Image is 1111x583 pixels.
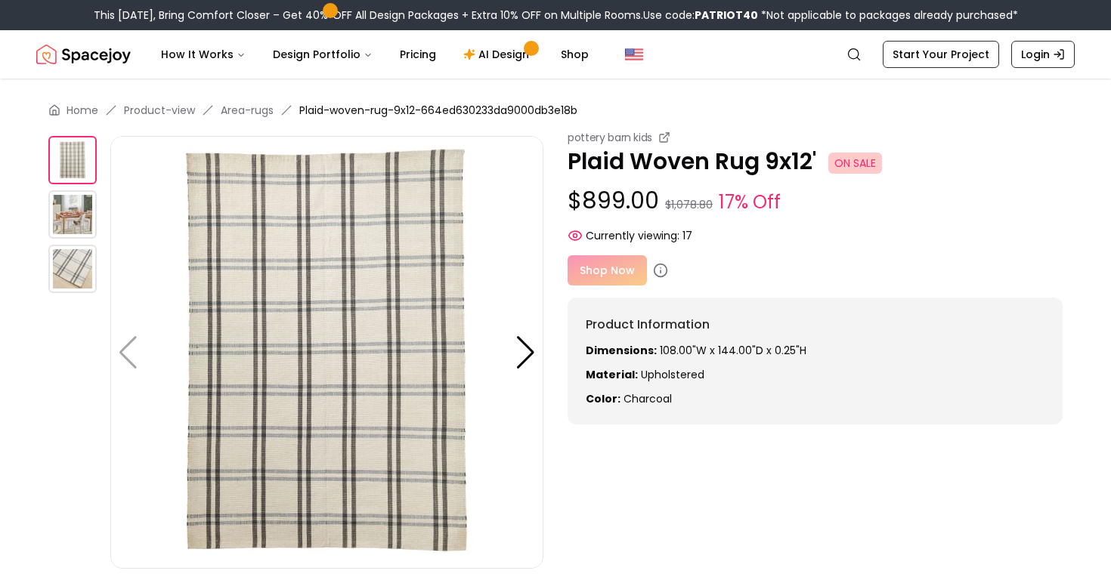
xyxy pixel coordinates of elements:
p: 108.00"W x 144.00"D x 0.25"H [586,343,1044,358]
nav: Global [36,30,1075,79]
a: Area-rugs [221,103,274,118]
small: pottery barn kids [568,130,652,145]
small: 17% Off [719,189,781,216]
nav: Main [149,39,601,69]
span: ON SALE [828,153,882,174]
a: Login [1011,41,1075,68]
span: Use code: [643,8,758,23]
img: https://storage.googleapis.com/spacejoy-main/assets/664ed630233da9000db3e18b/product_2_j5pe3j8m1a1g [48,245,97,293]
span: *Not applicable to packages already purchased* [758,8,1018,23]
img: United States [625,45,643,63]
button: Design Portfolio [261,39,385,69]
a: Home [67,103,98,118]
span: charcoal [624,391,672,406]
img: Spacejoy Logo [36,39,131,69]
strong: Material: [586,367,638,382]
nav: breadcrumb [48,103,1063,118]
a: Pricing [388,39,448,69]
strong: Dimensions: [586,343,657,358]
p: Plaid Woven Rug 9x12' [568,148,1063,175]
small: $1,078.80 [665,197,713,212]
a: Spacejoy [36,39,131,69]
a: Product-view [124,103,195,118]
img: https://storage.googleapis.com/spacejoy-main/assets/664ed630233da9000db3e18b/product_1_298gd8kk7o0a [48,190,97,239]
img: https://storage.googleapis.com/spacejoy-main/assets/664ed630233da9000db3e18b/product_0_im3o5b0a3ol [48,136,97,184]
button: How It Works [149,39,258,69]
a: AI Design [451,39,546,69]
span: 17 [682,228,692,243]
div: This [DATE], Bring Comfort Closer – Get 40% OFF All Design Packages + Extra 10% OFF on Multiple R... [94,8,1018,23]
a: Shop [549,39,601,69]
a: Start Your Project [883,41,999,68]
span: Upholstered [641,367,704,382]
img: https://storage.googleapis.com/spacejoy-main/assets/664ed630233da9000db3e18b/product_0_im3o5b0a3ol [110,136,543,569]
h6: Product Information [586,316,1044,334]
span: Plaid-woven-rug-9x12-664ed630233da9000db3e18b [299,103,577,118]
strong: Color: [586,391,620,406]
span: Currently viewing: [586,228,679,243]
img: https://storage.googleapis.com/spacejoy-main/assets/664ed630233da9000db3e18b/product_1_298gd8kk7o0a [543,136,976,569]
p: $899.00 [568,187,1063,216]
b: PATRIOT40 [695,8,758,23]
